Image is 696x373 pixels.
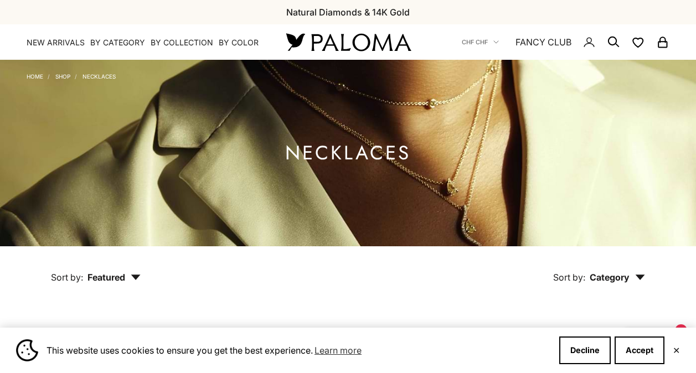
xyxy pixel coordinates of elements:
a: Shop [55,73,70,80]
nav: Secondary navigation [462,24,669,60]
summary: By Collection [151,37,213,48]
button: Decline [559,336,611,364]
img: Cookie banner [16,339,38,361]
button: CHF CHF [462,37,499,47]
h1: Necklaces [285,146,411,160]
a: NEW ARRIVALS [27,37,85,48]
span: CHF CHF [462,37,488,47]
button: Sort by: Featured [25,246,166,293]
p: Natural Diamonds & 14K Gold [286,5,410,19]
summary: By Color [219,37,259,48]
a: Necklaces [83,73,116,80]
a: Learn more [313,342,363,359]
span: Featured [87,272,141,283]
nav: Primary navigation [27,37,260,48]
span: Category [590,272,645,283]
span: Sort by: [553,272,585,283]
a: Home [27,73,43,80]
summary: By Category [90,37,145,48]
nav: Breadcrumb [27,71,116,80]
span: This website uses cookies to ensure you get the best experience. [47,342,550,359]
button: Sort by: Category [528,246,671,293]
span: Sort by: [51,272,83,283]
button: Accept [615,336,664,364]
a: FANCY CLUB [515,35,571,49]
button: Close [673,347,680,354]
